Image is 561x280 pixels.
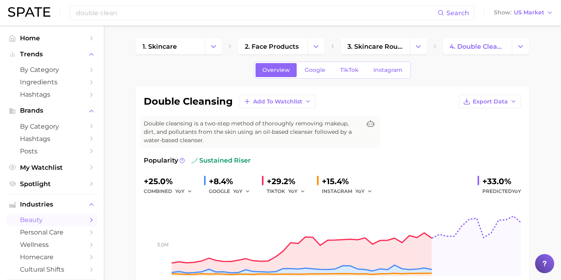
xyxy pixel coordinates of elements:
[410,38,427,54] button: Change Category
[482,187,521,196] span: Predicted
[288,188,297,195] span: YoY
[347,43,403,50] span: 3. skincare routines
[305,67,325,73] span: Google
[6,214,97,226] a: beauty
[191,156,251,165] span: sustained riser
[245,43,299,50] span: 2. face products
[144,119,361,145] span: Double cleansing is a two-step method of thoroughly removing makeup, dirt, and pollutants from th...
[446,9,469,17] span: Search
[340,67,359,73] span: TikTok
[20,216,84,224] span: beauty
[482,175,521,188] div: +33.0%
[20,34,84,42] span: Home
[6,133,97,145] a: Hashtags
[144,187,198,196] div: combined
[20,253,84,261] span: homecare
[341,38,410,54] a: 3. skincare routines
[355,188,365,195] span: YoY
[6,64,97,76] a: by Category
[233,187,250,196] button: YoY
[6,32,97,44] a: Home
[20,135,84,143] span: Hashtags
[333,63,365,77] a: TikTok
[20,241,84,248] span: wellness
[267,187,311,196] div: TIKTOK
[20,107,84,114] span: Brands
[20,123,84,130] span: by Category
[450,43,505,50] span: 4. double cleansing
[307,38,325,54] button: Change Category
[175,187,192,196] button: YoY
[355,187,373,196] button: YoY
[20,201,84,208] span: Industries
[459,95,521,108] button: Export Data
[443,38,512,54] a: 4. double cleansing
[144,156,178,165] span: Popularity
[20,164,84,171] span: My Watchlist
[288,187,305,196] button: YoY
[20,180,84,188] span: Spotlight
[6,88,97,101] a: Hashtags
[20,91,84,98] span: Hashtags
[253,98,302,105] span: Add to Watchlist
[20,147,84,155] span: Posts
[373,67,402,73] span: Instagram
[6,238,97,251] a: wellness
[20,228,84,236] span: personal care
[6,226,97,238] a: personal care
[6,251,97,263] a: homecare
[136,38,205,54] a: 1. skincare
[367,63,409,77] a: Instagram
[233,188,242,195] span: YoY
[6,76,97,88] a: Ingredients
[473,98,508,105] span: Export Data
[209,187,256,196] div: GOOGLE
[262,67,290,73] span: Overview
[20,66,84,73] span: by Category
[6,161,97,174] a: My Watchlist
[238,38,307,54] a: 2. face products
[6,263,97,276] a: cultural shifts
[322,187,378,196] div: INSTAGRAM
[492,8,555,18] button: ShowUS Market
[205,38,222,54] button: Change Category
[144,175,198,188] div: +25.0%
[20,266,84,273] span: cultural shifts
[143,43,177,50] span: 1. skincare
[512,188,521,194] span: YoY
[6,145,97,157] a: Posts
[6,199,97,210] button: Industries
[239,95,315,108] button: Add to Watchlist
[6,48,97,60] button: Trends
[494,10,511,15] span: Show
[8,7,50,17] img: SPATE
[322,175,378,188] div: +15.4%
[209,175,256,188] div: +8.4%
[267,175,311,188] div: +29.2%
[20,78,84,86] span: Ingredients
[514,10,544,15] span: US Market
[6,105,97,117] button: Brands
[298,63,332,77] a: Google
[20,51,84,58] span: Trends
[144,97,233,106] h1: double cleansing
[512,38,529,54] button: Change Category
[6,178,97,190] a: Spotlight
[175,188,184,195] span: YoY
[256,63,297,77] a: Overview
[191,157,198,164] img: sustained riser
[6,120,97,133] a: by Category
[75,6,438,20] input: Search here for a brand, industry, or ingredient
